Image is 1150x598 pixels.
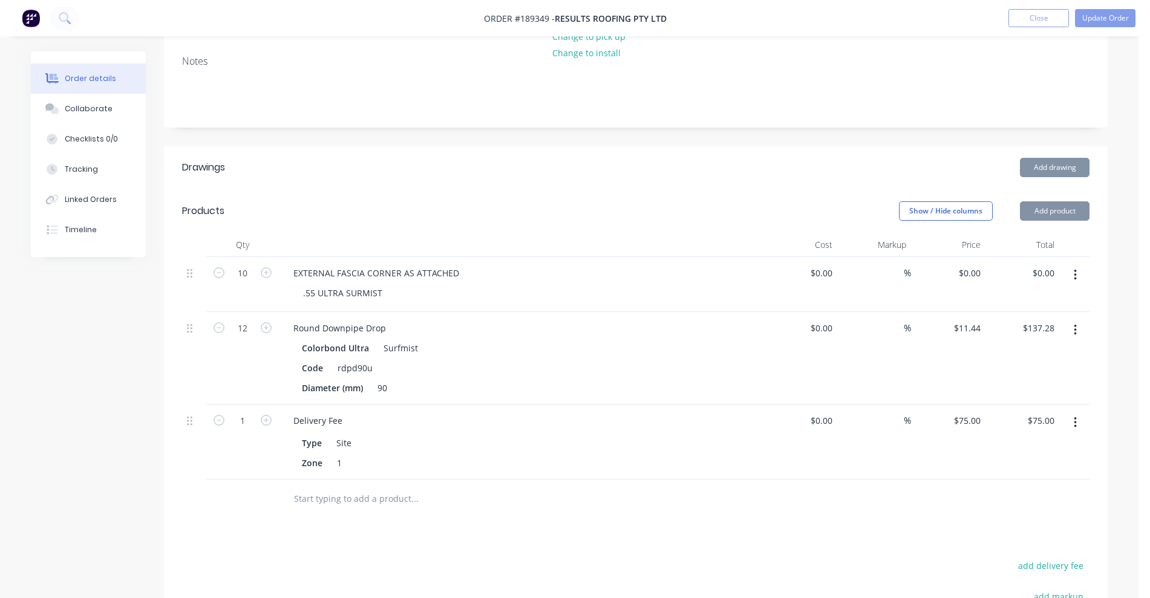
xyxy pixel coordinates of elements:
[31,215,146,245] button: Timeline
[1020,158,1090,177] button: Add drawing
[379,339,418,357] div: Surfmist
[904,414,911,427] span: %
[297,454,327,472] div: Zone
[65,134,118,145] div: Checklists 0/0
[899,201,993,221] button: Show / Hide columns
[1020,201,1090,221] button: Add product
[332,434,356,452] div: Site
[837,233,912,257] div: Markup
[985,233,1060,257] div: Total
[31,154,146,184] button: Tracking
[333,359,377,377] div: rdpd90u
[31,63,146,94] button: Order details
[206,233,279,257] div: Qty
[1008,9,1069,27] button: Close
[555,13,667,24] span: Results Roofing Pty Ltd
[182,160,225,175] div: Drawings
[182,204,224,218] div: Products
[484,13,555,24] span: Order #189349 -
[65,73,116,84] div: Order details
[546,45,627,61] button: Change to install
[65,224,97,235] div: Timeline
[31,94,146,124] button: Collaborate
[293,487,535,511] input: Start typing to add a product...
[65,164,98,175] div: Tracking
[302,339,374,357] div: Colorbond Ultra
[546,28,632,44] button: Change to pick up
[293,284,392,302] div: .55 ULTRA SURMIST
[297,434,327,452] div: Type
[297,379,368,397] div: Diameter (mm)
[182,56,1090,67] div: Notes
[284,264,469,282] div: EXTERNAL FASCIA CORNER AS ATTACHED
[332,454,350,472] div: 1
[1011,557,1090,574] button: add delivery fee
[284,412,352,429] div: Delivery Fee
[22,9,40,27] img: Factory
[373,379,392,397] div: 90
[297,359,328,377] div: Code
[763,233,837,257] div: Cost
[904,321,911,335] span: %
[904,266,911,280] span: %
[284,319,396,337] div: Round Downpipe Drop
[31,184,146,215] button: Linked Orders
[65,103,113,114] div: Collaborate
[1075,9,1135,27] button: Update Order
[65,194,117,205] div: Linked Orders
[31,124,146,154] button: Checklists 0/0
[911,233,985,257] div: Price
